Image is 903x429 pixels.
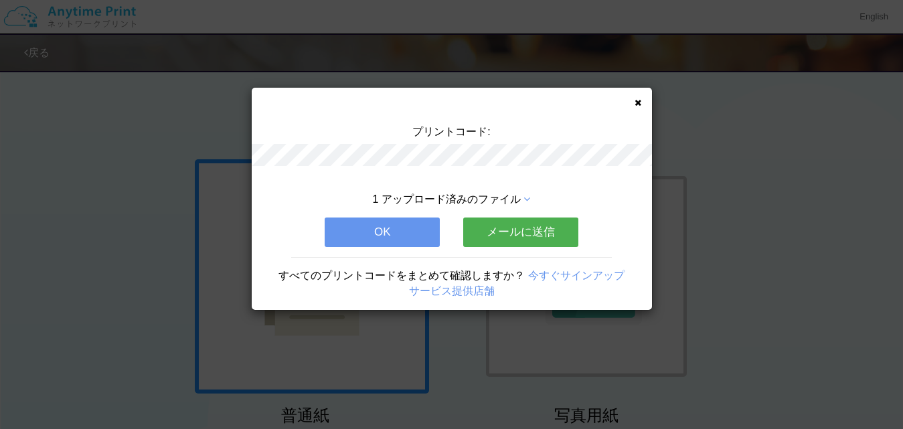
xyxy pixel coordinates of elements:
[409,285,495,296] a: サービス提供店舗
[463,218,578,247] button: メールに送信
[325,218,440,247] button: OK
[412,126,490,137] span: プリントコード:
[528,270,625,281] a: 今すぐサインアップ
[278,270,525,281] span: すべてのプリントコードをまとめて確認しますか？
[373,193,521,205] span: 1 アップロード済みのファイル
